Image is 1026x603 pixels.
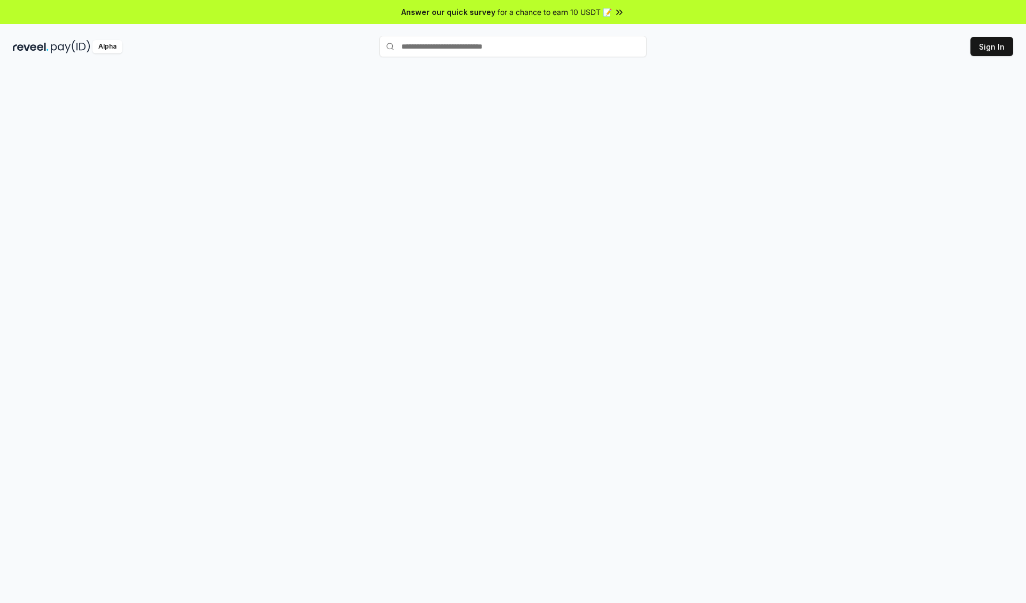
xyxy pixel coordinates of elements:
div: Alpha [92,40,122,53]
span: for a chance to earn 10 USDT 📝 [498,6,612,18]
img: reveel_dark [13,40,49,53]
span: Answer our quick survey [401,6,495,18]
img: pay_id [51,40,90,53]
button: Sign In [970,37,1013,56]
